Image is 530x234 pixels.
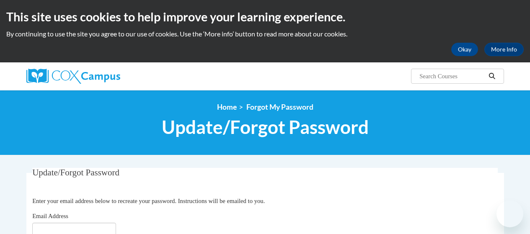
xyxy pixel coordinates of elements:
a: More Info [484,43,524,56]
a: Home [217,103,237,111]
h2: This site uses cookies to help improve your learning experience. [6,8,524,25]
button: Okay [451,43,478,56]
a: Cox Campus [26,69,177,84]
iframe: Button to launch messaging window [496,201,523,227]
img: Cox Campus [26,69,120,84]
p: By continuing to use the site you agree to our use of cookies. Use the ‘More info’ button to read... [6,29,524,39]
span: Update/Forgot Password [162,116,369,138]
span: Enter your email address below to recreate your password. Instructions will be emailed to you. [32,198,265,204]
button: Search [486,71,498,81]
input: Search Courses [419,71,486,81]
span: Email Address [32,213,68,219]
span: Update/Forgot Password [32,167,119,177]
span: Forgot My Password [246,103,313,111]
